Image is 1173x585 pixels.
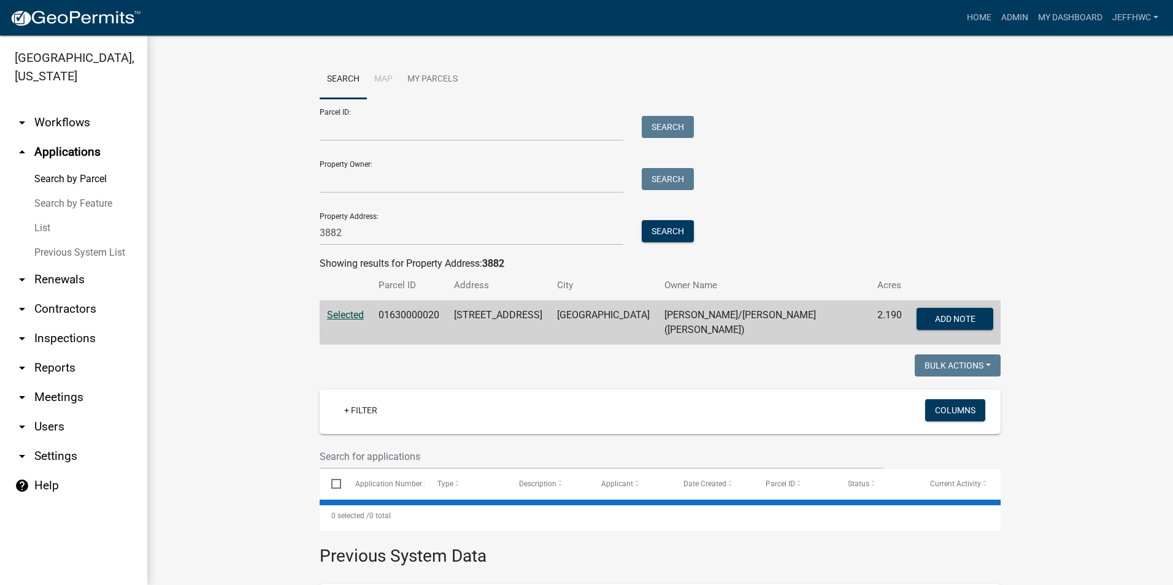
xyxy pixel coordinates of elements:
[15,478,29,493] i: help
[766,480,795,488] span: Parcel ID
[320,531,1001,569] h3: Previous System Data
[371,300,447,345] td: 01630000020
[343,469,425,499] datatable-header-cell: Application Number
[550,300,657,345] td: [GEOGRAPHIC_DATA]
[15,361,29,375] i: arrow_drop_down
[447,300,550,345] td: [STREET_ADDRESS]
[754,469,836,499] datatable-header-cell: Parcel ID
[657,300,870,345] td: [PERSON_NAME]/[PERSON_NAME] ([PERSON_NAME])
[590,469,672,499] datatable-header-cell: Applicant
[15,449,29,464] i: arrow_drop_down
[918,469,1001,499] datatable-header-cell: Current Activity
[672,469,754,499] datatable-header-cell: Date Created
[15,115,29,130] i: arrow_drop_down
[836,469,918,499] datatable-header-cell: Status
[15,419,29,434] i: arrow_drop_down
[657,271,870,300] th: Owner Name
[915,354,1001,377] button: Bulk Actions
[371,271,447,300] th: Parcel ID
[331,511,369,520] span: 0 selected /
[355,480,422,488] span: Application Number
[935,314,975,324] span: Add Note
[320,444,884,469] input: Search for applications
[425,469,507,499] datatable-header-cell: Type
[642,116,694,138] button: Search
[870,300,909,345] td: 2.190
[15,390,29,405] i: arrow_drop_down
[334,399,387,421] a: + Filter
[327,309,364,321] a: Selected
[519,480,556,488] span: Description
[870,271,909,300] th: Acres
[15,145,29,159] i: arrow_drop_up
[400,60,465,99] a: My Parcels
[642,168,694,190] button: Search
[437,480,453,488] span: Type
[320,60,367,99] a: Search
[15,331,29,346] i: arrow_drop_down
[848,480,869,488] span: Status
[447,271,550,300] th: Address
[917,308,993,330] button: Add Note
[1033,6,1107,29] a: My Dashboard
[1107,6,1163,29] a: JeffHWC
[962,6,996,29] a: Home
[930,480,981,488] span: Current Activity
[482,258,504,269] strong: 3882
[996,6,1033,29] a: Admin
[15,272,29,287] i: arrow_drop_down
[550,271,657,300] th: City
[320,500,1001,531] div: 0 total
[15,302,29,316] i: arrow_drop_down
[320,469,343,499] datatable-header-cell: Select
[925,399,985,421] button: Columns
[642,220,694,242] button: Search
[320,256,1001,271] div: Showing results for Property Address:
[683,480,726,488] span: Date Created
[507,469,590,499] datatable-header-cell: Description
[601,480,633,488] span: Applicant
